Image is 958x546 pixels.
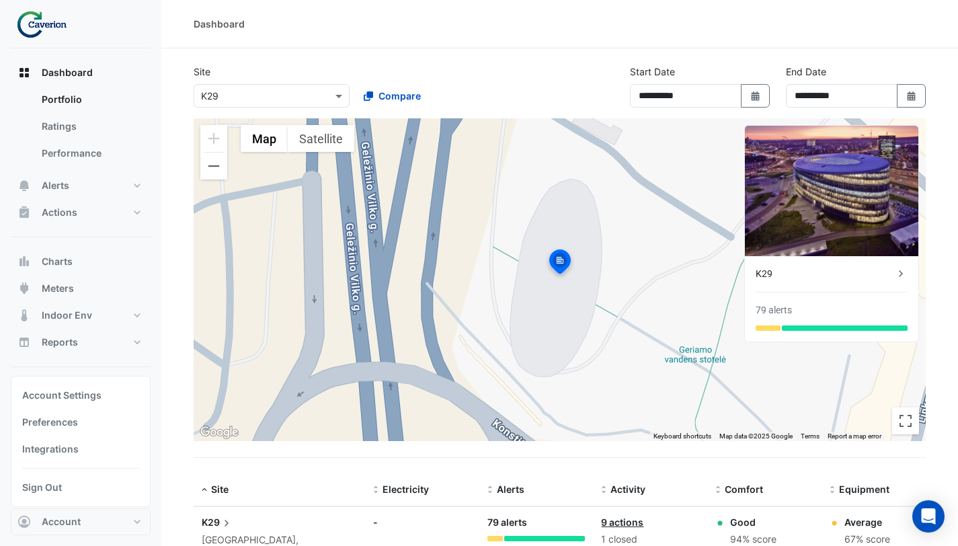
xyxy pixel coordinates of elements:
button: Account [11,508,151,535]
span: Account [42,515,81,529]
img: site-pin-selected.svg [545,247,575,280]
span: Map data ©2025 Google [719,432,793,440]
span: Compare [378,89,421,103]
span: Site [211,483,229,495]
span: Meters [42,282,74,295]
span: Activity [610,483,645,495]
span: Electricity [383,483,429,495]
img: Google [197,424,241,441]
app-icon: Alerts [17,179,31,192]
button: Meters [11,275,151,302]
button: Zoom in [200,125,227,152]
a: Integrations [17,436,145,463]
button: Actions [11,199,151,226]
a: Account Settings [17,382,145,409]
span: Actions [42,206,77,219]
div: Dashboard [194,17,245,31]
button: Compare [355,84,430,108]
span: Alerts [497,483,524,495]
button: Alerts [11,172,151,199]
a: Preferences [17,409,145,436]
button: Charts [11,248,151,275]
a: Performance [31,140,151,167]
span: Reports [42,336,78,349]
app-icon: Indoor Env [17,309,31,322]
div: Dashboard [11,86,151,172]
a: Portfolio [31,86,151,113]
a: 9 actions [601,516,643,528]
div: Open Intercom Messenger [912,500,945,533]
label: End Date [786,65,826,79]
button: Keyboard shortcuts [653,432,711,441]
app-icon: Reports [17,336,31,349]
a: Open this area in Google Maps (opens a new window) [197,424,241,441]
button: Show street map [241,125,288,152]
app-icon: Meters [17,282,31,295]
button: Reports [11,329,151,356]
a: Report a map error [828,432,881,440]
div: Good [730,515,776,529]
app-icon: Actions [17,206,31,219]
span: Alerts [42,179,69,192]
div: Account [11,376,151,507]
button: Dashboard [11,59,151,86]
span: Comfort [725,483,763,495]
span: Charts [42,255,73,268]
div: 79 alerts [756,303,792,317]
button: Zoom out [200,153,227,180]
a: Terms [801,432,820,440]
span: K29 [202,515,233,530]
app-icon: Dashboard [17,66,31,79]
span: Equipment [839,483,889,495]
a: Ratings [31,113,151,140]
fa-icon: Select Date [750,90,762,102]
app-icon: Charts [17,255,31,268]
label: Site [194,65,210,79]
button: Toggle fullscreen view [892,407,919,434]
img: Company Logo [16,11,77,38]
div: - [373,515,471,529]
span: Dashboard [42,66,93,79]
span: Indoor Env [42,309,92,322]
button: Indoor Env [11,302,151,329]
div: K29 [756,267,894,281]
a: Sign Out [17,474,145,501]
div: 79 alerts [487,515,586,531]
label: Start Date [630,65,675,79]
img: K29 [745,126,918,256]
div: Average [844,515,890,529]
button: Show satellite imagery [288,125,354,152]
fa-icon: Select Date [906,90,918,102]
